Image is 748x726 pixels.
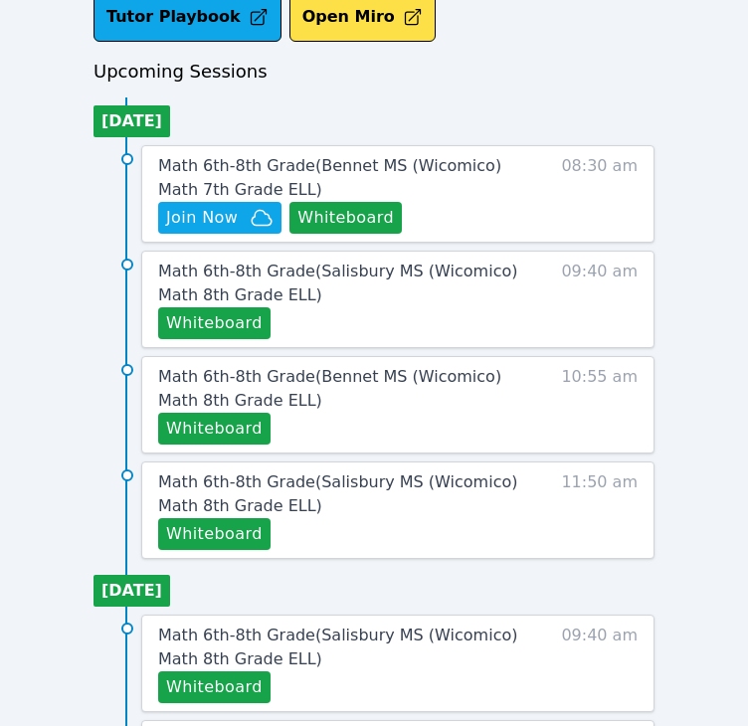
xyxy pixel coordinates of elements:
h3: Upcoming Sessions [93,58,654,86]
button: Whiteboard [158,518,271,550]
a: Math 6th-8th Grade(Salisbury MS (Wicomico) Math 8th Grade ELL) [158,470,518,518]
button: Whiteboard [289,202,402,234]
span: 09:40 am [561,624,638,703]
span: Math 6th-8th Grade ( Salisbury MS (Wicomico) Math 8th Grade ELL ) [158,626,517,668]
span: Math 6th-8th Grade ( Salisbury MS (Wicomico) Math 8th Grade ELL ) [158,262,517,304]
a: Math 6th-8th Grade(Bennet MS (Wicomico) Math 8th Grade ELL) [158,365,518,413]
li: [DATE] [93,575,170,607]
a: Math 6th-8th Grade(Salisbury MS (Wicomico) Math 8th Grade ELL) [158,624,518,671]
span: 10:55 am [561,365,638,445]
span: 08:30 am [561,154,638,234]
span: 11:50 am [561,470,638,550]
button: Whiteboard [158,671,271,703]
li: [DATE] [93,105,170,137]
span: 09:40 am [561,260,638,339]
span: Math 6th-8th Grade ( Bennet MS (Wicomico) Math 8th Grade ELL ) [158,367,501,410]
a: Math 6th-8th Grade(Salisbury MS (Wicomico) Math 8th Grade ELL) [158,260,518,307]
span: Math 6th-8th Grade ( Bennet MS (Wicomico) Math 7th Grade ELL ) [158,156,501,199]
button: Whiteboard [158,413,271,445]
button: Join Now [158,202,281,234]
span: Math 6th-8th Grade ( Salisbury MS (Wicomico) Math 8th Grade ELL ) [158,472,517,515]
a: Math 6th-8th Grade(Bennet MS (Wicomico) Math 7th Grade ELL) [158,154,518,202]
span: Join Now [166,206,238,230]
button: Whiteboard [158,307,271,339]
